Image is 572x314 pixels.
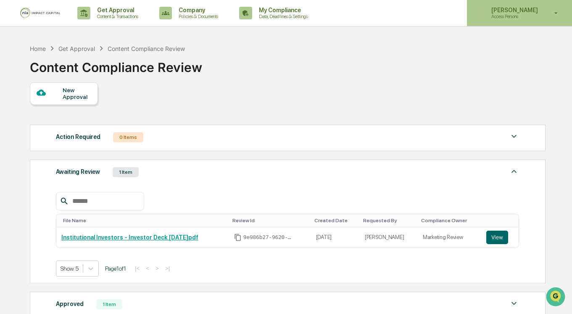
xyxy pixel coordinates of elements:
[90,13,142,19] p: Content & Transactions
[56,298,84,309] div: Approved
[132,265,142,272] button: |<
[252,7,312,13] p: My Compliance
[90,7,142,13] p: Get Approval
[8,18,153,31] p: How can we help?
[545,286,568,309] iframe: Open customer support
[232,218,308,224] div: Toggle SortBy
[63,87,91,100] div: New Approval
[163,265,172,272] button: >|
[105,265,126,272] span: Page 1 of 1
[61,107,68,114] div: 🗄️
[485,13,542,19] p: Access Persons
[172,13,222,19] p: Policies & Documents
[17,106,54,114] span: Preclearance
[29,64,138,73] div: Start new chat
[418,227,481,247] td: Marketing Review
[22,38,139,47] input: Clear
[84,143,102,149] span: Pylon
[58,45,95,52] div: Get Approval
[486,231,514,244] a: View
[29,73,106,80] div: We're available if you need us!
[143,67,153,77] button: Start new chat
[69,106,104,114] span: Attestations
[5,103,58,118] a: 🖐️Preclearance
[113,167,139,177] div: 1 Item
[17,122,53,130] span: Data Lookup
[8,107,15,114] div: 🖐️
[20,8,61,19] img: logo
[172,7,222,13] p: Company
[234,234,242,241] span: Copy Id
[96,299,122,309] div: 1 Item
[8,123,15,130] div: 🔎
[30,45,46,52] div: Home
[61,234,198,241] a: Institutional Investors - Investor Deck [DATE]pdf
[63,218,226,224] div: Toggle SortBy
[58,103,108,118] a: 🗄️Attestations
[153,265,161,272] button: >
[113,132,143,142] div: 0 Items
[143,265,152,272] button: <
[5,119,56,134] a: 🔎Data Lookup
[30,53,202,75] div: Content Compliance Review
[421,218,478,224] div: Toggle SortBy
[243,234,294,241] span: 9e986b27-9620-4b43-99b5-ea72af3cabaf
[509,131,519,141] img: caret
[311,227,360,247] td: [DATE]
[56,131,100,142] div: Action Required
[360,227,418,247] td: [PERSON_NAME]
[509,298,519,309] img: caret
[56,166,100,177] div: Awaiting Review
[252,13,312,19] p: Data, Deadlines & Settings
[8,64,24,80] img: 1746055101610-c473b297-6a78-478c-a979-82029cc54cd1
[59,142,102,149] a: Powered byPylon
[108,45,185,52] div: Content Compliance Review
[486,231,508,244] button: View
[509,166,519,176] img: caret
[314,218,356,224] div: Toggle SortBy
[488,218,515,224] div: Toggle SortBy
[485,7,542,13] p: [PERSON_NAME]
[363,218,414,224] div: Toggle SortBy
